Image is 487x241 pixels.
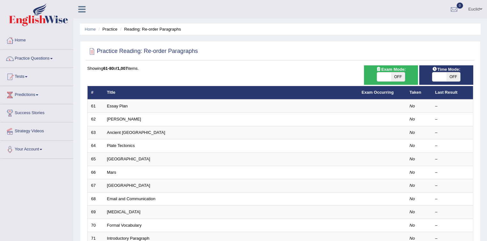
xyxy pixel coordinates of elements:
div: – [435,130,470,136]
div: – [435,196,470,202]
div: – [435,156,470,162]
td: 64 [88,139,104,153]
div: Show exams occurring in exams [364,65,418,85]
a: Introductory Paragraph [107,236,150,241]
span: 0 [457,3,463,9]
em: No [410,236,415,241]
a: Home [0,32,73,47]
a: [PERSON_NAME] [107,117,141,121]
li: Reading: Re-order Paragraphs [119,26,181,32]
div: – [435,103,470,109]
td: 62 [88,113,104,126]
a: [MEDICAL_DATA] [107,209,141,214]
th: Title [104,86,358,99]
span: OFF [391,72,405,81]
td: 65 [88,153,104,166]
td: 68 [88,192,104,206]
a: Your Account [0,141,73,157]
td: 69 [88,206,104,219]
div: – [435,183,470,189]
h2: Practice Reading: Re-order Paragraphs [87,47,198,56]
em: No [410,183,415,188]
a: Email and Communication [107,196,156,201]
a: Mars [107,170,116,175]
em: No [410,104,415,108]
div: Showing of items. [87,65,473,71]
div: – [435,116,470,122]
a: Exam Occurring [362,90,394,95]
div: – [435,170,470,176]
a: Ancient [GEOGRAPHIC_DATA] [107,130,165,135]
em: No [410,117,415,121]
em: No [410,130,415,135]
a: [GEOGRAPHIC_DATA] [107,157,150,161]
div: – [435,209,470,215]
a: Practice Questions [0,50,73,66]
span: Time Mode: [430,66,463,73]
a: Home [85,27,96,32]
a: Formal Vocabulary [107,223,142,228]
div: – [435,143,470,149]
th: Taken [406,86,432,99]
em: No [410,223,415,228]
a: Success Stories [0,104,73,120]
th: # [88,86,104,99]
div: – [435,223,470,229]
a: [GEOGRAPHIC_DATA] [107,183,150,188]
li: Practice [97,26,117,32]
a: Essay Plan [107,104,128,108]
td: 70 [88,219,104,232]
td: 61 [88,99,104,113]
em: No [410,157,415,161]
em: No [410,209,415,214]
td: 66 [88,166,104,179]
th: Last Result [432,86,473,99]
a: Plate Tectonics [107,143,135,148]
span: OFF [446,72,460,81]
b: 61-80 [103,66,114,71]
em: No [410,143,415,148]
a: Tests [0,68,73,84]
span: Exam Mode: [374,66,408,73]
a: Predictions [0,86,73,102]
a: Strategy Videos [0,122,73,138]
em: No [410,170,415,175]
td: 67 [88,179,104,193]
em: No [410,196,415,201]
b: 1,007 [117,66,128,71]
td: 63 [88,126,104,139]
